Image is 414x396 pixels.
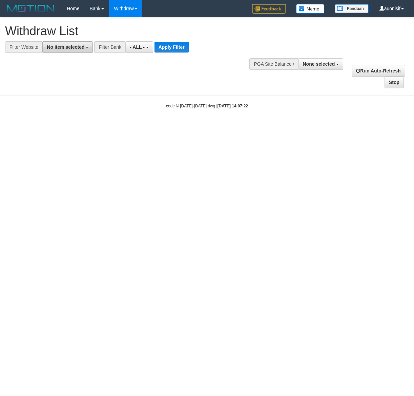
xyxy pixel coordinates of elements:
[5,3,57,14] img: MOTION_logo.png
[252,4,286,14] img: Feedback.jpg
[352,65,405,77] a: Run Auto-Refresh
[303,61,335,67] span: None selected
[5,41,42,53] div: Filter Website
[47,44,84,50] span: No item selected
[298,58,344,70] button: None selected
[249,58,298,70] div: PGA Site Balance /
[154,42,189,53] button: Apply Filter
[335,4,369,13] img: panduan.png
[296,4,325,14] img: Button%20Memo.svg
[125,41,153,53] button: - ALL -
[218,104,248,108] strong: [DATE] 14:07:22
[42,41,93,53] button: No item selected
[130,44,145,50] span: - ALL -
[385,77,404,88] a: Stop
[94,41,125,53] div: Filter Bank
[166,104,248,108] small: code © [DATE]-[DATE] dwg |
[5,24,269,38] h1: Withdraw List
